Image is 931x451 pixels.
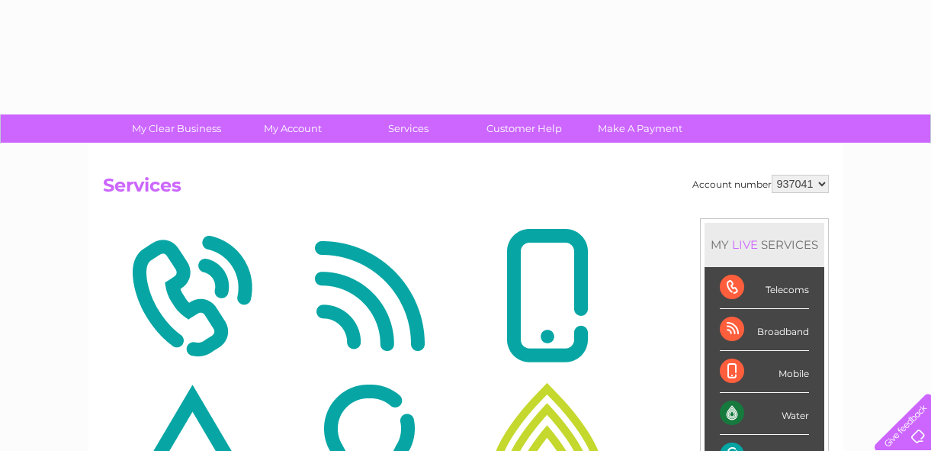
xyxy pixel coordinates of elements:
[577,114,703,143] a: Make A Payment
[720,267,809,309] div: Telecoms
[692,175,829,193] div: Account number
[462,222,632,370] img: Mobile
[107,222,277,370] img: Telecoms
[705,223,824,266] div: MY SERVICES
[720,393,809,435] div: Water
[114,114,239,143] a: My Clear Business
[230,114,355,143] a: My Account
[103,175,829,204] h2: Services
[720,351,809,393] div: Mobile
[729,237,761,252] div: LIVE
[345,114,471,143] a: Services
[284,222,454,370] img: Broadband
[461,114,587,143] a: Customer Help
[720,309,809,351] div: Broadband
